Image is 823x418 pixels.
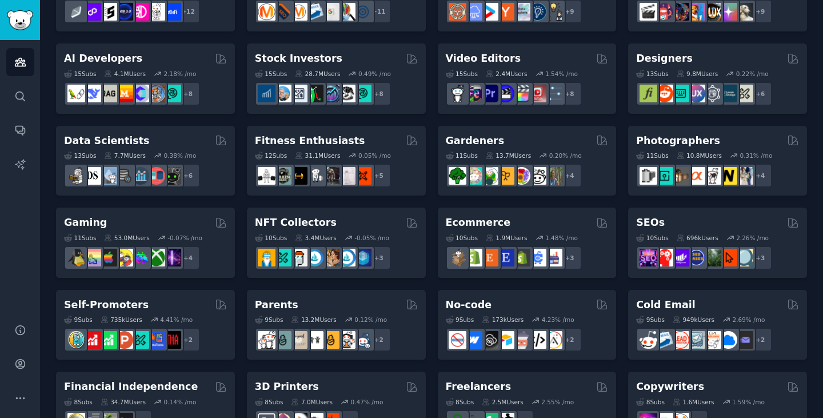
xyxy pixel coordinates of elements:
img: ecommerce_growth [545,249,562,266]
img: Entrepreneurship [529,3,546,21]
img: GamerPals [115,249,133,266]
img: ethstaker [99,3,117,21]
img: web3 [115,3,133,21]
img: nocodelowcode [513,331,530,349]
h2: Self-Promoters [64,298,149,312]
div: 2.55 % /mo [541,398,574,406]
img: ethfinance [67,3,85,21]
div: 8 Sub s [446,398,474,406]
img: CryptoArt [322,249,339,266]
img: AskMarketing [290,3,307,21]
img: SaaS [465,3,482,21]
div: 34.7M Users [101,398,146,406]
img: GoogleSearchConsole [720,249,737,266]
img: OpenseaMarket [338,249,355,266]
img: NoCodeSaaS [481,331,498,349]
img: webflow [465,331,482,349]
img: SonyAlpha [688,167,705,185]
img: Trading [306,85,323,102]
img: nocode [449,331,466,349]
div: -0.07 % /mo [167,234,202,242]
img: DeepSeek [83,85,101,102]
div: 2.18 % /mo [164,70,197,78]
img: personaltraining [354,167,371,185]
img: TestMyApp [163,331,181,349]
img: dropship [449,249,466,266]
img: sales [640,331,657,349]
div: 0.05 % /mo [358,152,391,160]
img: MachineLearning [67,167,85,185]
h2: Parents [255,298,298,312]
img: swingtrading [338,85,355,102]
div: 1.59 % /mo [732,398,765,406]
div: 8 Sub s [64,398,93,406]
img: bigseo [274,3,291,21]
img: gopro [449,85,466,102]
img: MistralAI [115,85,133,102]
img: LeadGeneration [672,331,689,349]
img: StocksAndTrading [322,85,339,102]
div: + 2 [558,328,582,352]
img: SEO_cases [688,249,705,266]
img: Adalo [545,331,562,349]
img: fitness30plus [322,167,339,185]
div: + 6 [748,82,772,106]
div: 15 Sub s [446,70,478,78]
div: 11 Sub s [64,234,96,242]
div: 949k Users [673,316,714,324]
img: toddlers [306,331,323,349]
img: ecommercemarketing [529,249,546,266]
div: 13 Sub s [636,70,668,78]
h2: AI Developers [64,51,142,66]
h2: Designers [636,51,693,66]
div: + 8 [367,82,391,106]
img: TechSEO [656,249,673,266]
img: ycombinator [497,3,514,21]
div: 9.8M Users [677,70,718,78]
img: data [163,167,181,185]
img: analytics [131,167,149,185]
img: XboxGamers [147,249,165,266]
img: SEO_Digital_Marketing [640,249,657,266]
img: TwitchStreaming [163,249,181,266]
div: 10 Sub s [636,234,668,242]
div: + 8 [558,82,582,106]
div: 0.14 % /mo [164,398,197,406]
img: FluxAI [704,3,721,21]
div: 4.23 % /mo [542,316,574,324]
img: analog [640,167,657,185]
img: SingleParents [274,331,291,349]
img: streetphotography [656,167,673,185]
img: editors [465,85,482,102]
img: EmailOutreach [736,331,753,349]
img: dataengineering [115,167,133,185]
img: NoCodeMovement [529,331,546,349]
img: technicalanalysis [354,85,371,102]
img: GymMotivation [274,167,291,185]
div: 7.7M Users [104,152,146,160]
img: The_SEO [736,249,753,266]
h2: Copywriters [636,380,704,394]
div: + 2 [367,328,391,352]
img: EtsySellers [497,249,514,266]
h2: Gardeners [446,134,505,148]
img: starryai [720,3,737,21]
img: UI_Design [672,85,689,102]
img: SavageGarden [481,167,498,185]
img: Parents [354,331,371,349]
img: ValueInvesting [274,85,291,102]
img: VideoEditors [497,85,514,102]
div: + 2 [176,328,200,352]
div: 0.22 % /mo [736,70,769,78]
div: 12 Sub s [255,152,287,160]
div: 15 Sub s [255,70,287,78]
div: 13.7M Users [486,152,531,160]
img: b2b_sales [704,331,721,349]
div: 0.31 % /mo [740,152,772,160]
img: LangChain [67,85,85,102]
img: CryptoNews [147,3,165,21]
img: canon [704,167,721,185]
img: NFTExchange [258,249,275,266]
div: + 3 [558,246,582,270]
img: weightroom [306,167,323,185]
